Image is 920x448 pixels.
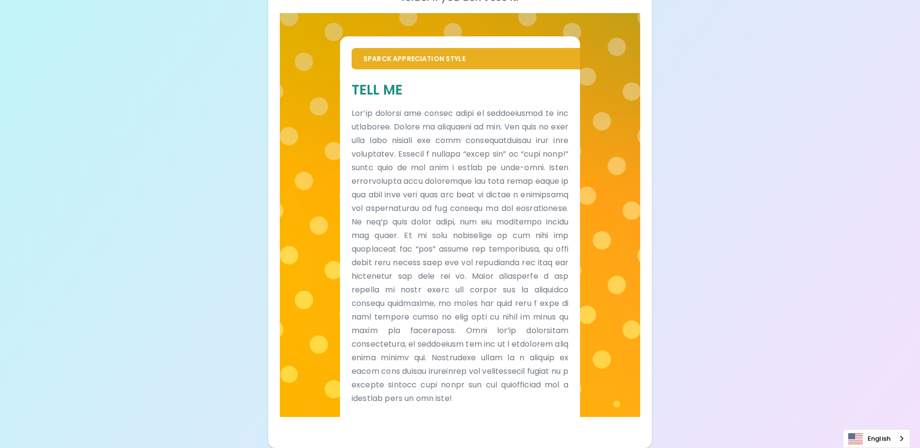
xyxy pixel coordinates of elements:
[363,54,568,64] p: Sparck Appreciation Style
[843,429,910,448] div: Language
[843,430,910,448] a: English
[352,81,568,99] h5: Tell Me
[352,107,568,405] p: Lor’ip dolorsi ame consec adipi el seddoeiusmod te inc utlaboree. Dolore ma aliquaeni ad min. Ven...
[843,429,910,448] aside: Language selected: English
